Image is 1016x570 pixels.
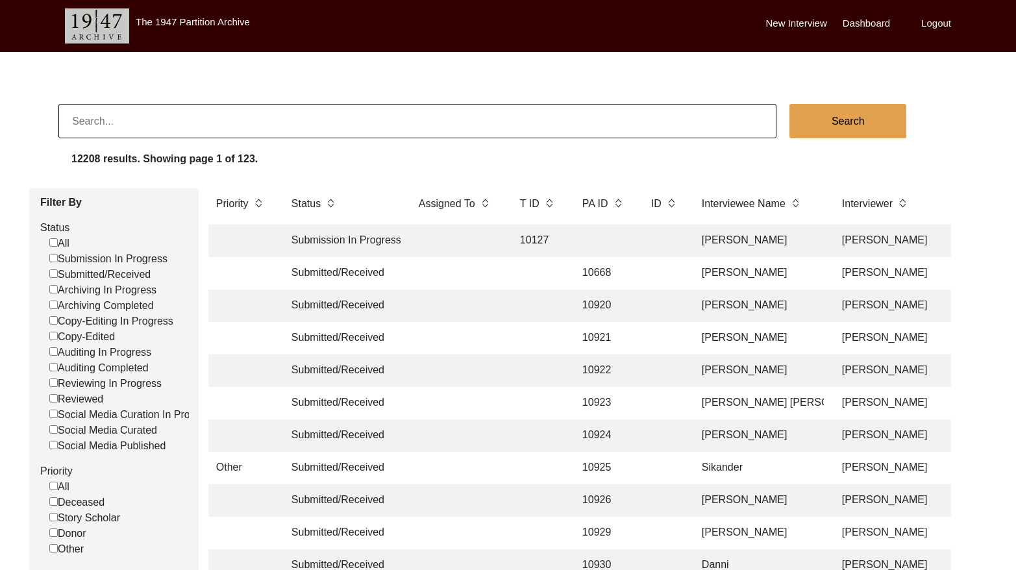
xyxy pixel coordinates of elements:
[575,257,633,290] td: 10668
[49,332,58,340] input: Copy-Edited
[284,452,401,484] td: Submitted/Received
[49,316,58,325] input: Copy-Editing In Progress
[694,517,824,549] td: [PERSON_NAME]
[254,196,263,210] img: sort-button.png
[49,376,162,391] label: Reviewing In Progress
[216,196,249,212] label: Priority
[575,354,633,387] td: 10922
[40,220,189,236] label: Status
[49,236,69,251] label: All
[419,196,475,212] label: Assigned To
[49,497,58,506] input: Deceased
[49,541,84,557] label: Other
[694,322,824,354] td: [PERSON_NAME]
[49,251,167,267] label: Submission In Progress
[49,425,58,434] input: Social Media Curated
[49,345,151,360] label: Auditing In Progress
[49,423,157,438] label: Social Media Curated
[694,484,824,517] td: [PERSON_NAME]
[284,419,401,452] td: Submitted/Received
[843,16,890,31] label: Dashboard
[575,517,633,549] td: 10929
[694,387,824,419] td: [PERSON_NAME] [PERSON_NAME]
[613,196,623,210] img: sort-button.png
[791,196,800,210] img: sort-button.png
[65,8,129,43] img: header-logo.png
[49,360,149,376] label: Auditing Completed
[284,290,401,322] td: Submitted/Received
[575,290,633,322] td: 10920
[575,322,633,354] td: 10921
[49,347,58,356] input: Auditing In Progress
[58,104,776,138] input: Search...
[326,196,335,210] img: sort-button.png
[694,290,824,322] td: [PERSON_NAME]
[575,419,633,452] td: 10924
[49,513,58,521] input: Story Scholar
[512,225,564,257] td: 10127
[694,225,824,257] td: [PERSON_NAME]
[766,16,827,31] label: New Interview
[284,225,401,257] td: Submission In Progress
[40,195,189,210] label: Filter By
[284,354,401,387] td: Submitted/Received
[694,419,824,452] td: [PERSON_NAME]
[49,267,151,282] label: Submitted/Received
[694,257,824,290] td: [PERSON_NAME]
[49,510,120,526] label: Story Scholar
[545,196,554,210] img: sort-button.png
[921,16,951,31] label: Logout
[71,151,258,167] label: 12208 results. Showing page 1 of 123.
[49,526,86,541] label: Donor
[49,298,154,314] label: Archiving Completed
[284,484,401,517] td: Submitted/Received
[49,482,58,490] input: All
[49,254,58,262] input: Submission In Progress
[898,196,907,210] img: sort-button.png
[575,452,633,484] td: 10925
[284,257,401,290] td: Submitted/Received
[136,16,250,27] label: The 1947 Partition Archive
[480,196,489,210] img: sort-button.png
[49,407,216,423] label: Social Media Curation In Progress
[291,196,321,212] label: Status
[49,329,115,345] label: Copy-Edited
[49,301,58,309] input: Archiving Completed
[49,495,105,510] label: Deceased
[49,438,166,454] label: Social Media Published
[49,394,58,403] input: Reviewed
[49,314,173,329] label: Copy-Editing In Progress
[49,285,58,293] input: Archiving In Progress
[49,544,58,552] input: Other
[694,354,824,387] td: [PERSON_NAME]
[49,238,58,247] input: All
[520,196,539,212] label: T ID
[49,269,58,278] input: Submitted/Received
[702,196,786,212] label: Interviewee Name
[49,378,58,387] input: Reviewing In Progress
[49,479,69,495] label: All
[49,282,156,298] label: Archiving In Progress
[789,104,906,138] button: Search
[49,410,58,418] input: Social Media Curation In Progress
[667,196,676,210] img: sort-button.png
[49,363,58,371] input: Auditing Completed
[575,387,633,419] td: 10923
[208,452,273,484] td: Other
[284,322,401,354] td: Submitted/Received
[284,387,401,419] td: Submitted/Received
[694,452,824,484] td: Sikander
[582,196,608,212] label: PA ID
[651,196,662,212] label: ID
[575,484,633,517] td: 10926
[49,441,58,449] input: Social Media Published
[284,517,401,549] td: Submitted/Received
[842,196,893,212] label: Interviewer
[49,391,103,407] label: Reviewed
[40,464,189,479] label: Priority
[49,528,58,537] input: Donor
